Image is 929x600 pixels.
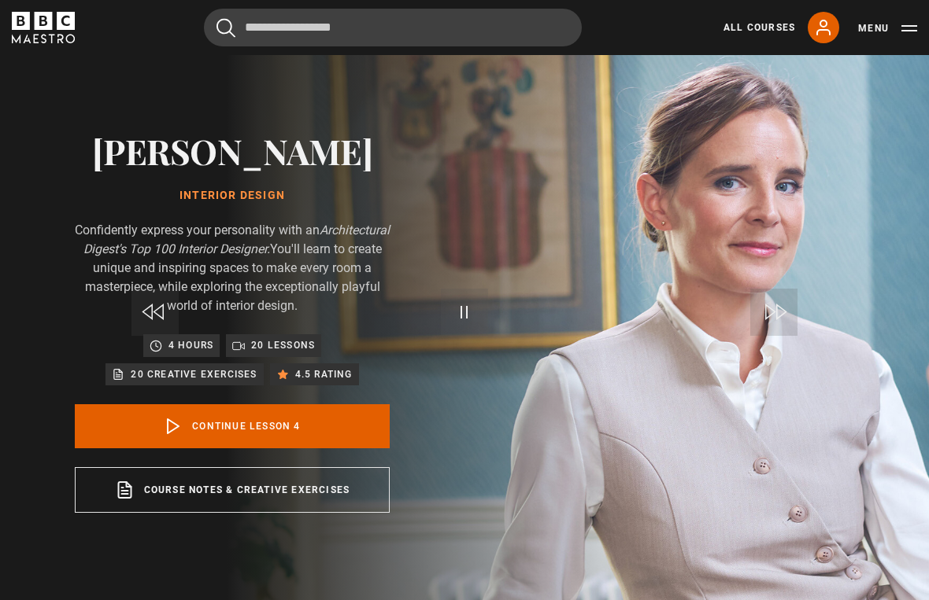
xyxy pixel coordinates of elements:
a: Course notes & creative exercises [75,467,390,513]
p: 4.5 rating [295,366,353,382]
p: Confidently express your personality with an You'll learn to create unique and inspiring spaces t... [75,221,390,315]
h1: Interior Design [75,190,390,202]
p: 4 hours [168,337,213,353]
button: Submit the search query [217,18,235,38]
h2: [PERSON_NAME] [75,131,390,171]
svg: BBC Maestro [12,12,75,43]
input: Search [204,9,582,46]
a: All Courses [724,20,795,35]
a: Continue lesson 4 [75,404,390,448]
button: Toggle navigation [858,20,917,36]
p: 20 creative exercises [131,366,257,382]
p: 20 lessons [251,337,315,353]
